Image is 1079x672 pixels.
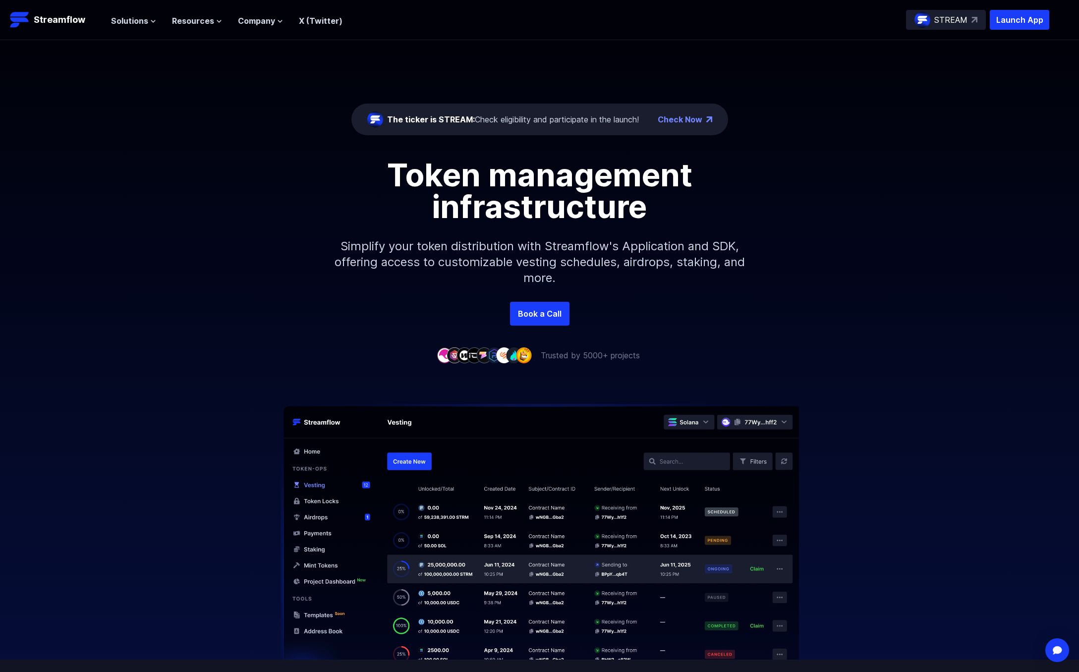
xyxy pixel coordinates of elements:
[367,112,383,127] img: streamflow-logo-circle.png
[223,404,857,660] img: Hero Image
[34,13,85,27] p: Streamflow
[456,347,472,363] img: company-3
[934,14,967,26] p: STREAM
[172,15,222,27] button: Resources
[990,10,1049,30] button: Launch App
[906,10,986,30] a: STREAM
[317,159,763,223] h1: Token management infrastructure
[516,347,532,363] img: company-9
[914,12,930,28] img: streamflow-logo-circle.png
[387,113,639,125] div: Check eligibility and participate in the launch!
[510,302,569,326] a: Book a Call
[172,15,214,27] span: Resources
[111,15,148,27] span: Solutions
[496,347,512,363] img: company-7
[486,347,502,363] img: company-6
[437,347,453,363] img: company-1
[706,116,712,122] img: top-right-arrow.png
[1045,638,1069,662] div: Open Intercom Messenger
[238,15,275,27] span: Company
[10,10,30,30] img: Streamflow Logo
[658,113,702,125] a: Check Now
[299,16,342,26] a: X (Twitter)
[387,114,475,124] span: The ticker is STREAM:
[447,347,462,363] img: company-2
[971,17,977,23] img: top-right-arrow.svg
[506,347,522,363] img: company-8
[541,349,640,361] p: Trusted by 5000+ projects
[466,347,482,363] img: company-4
[238,15,283,27] button: Company
[476,347,492,363] img: company-5
[327,223,753,302] p: Simplify your token distribution with Streamflow's Application and SDK, offering access to custom...
[10,10,101,30] a: Streamflow
[111,15,156,27] button: Solutions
